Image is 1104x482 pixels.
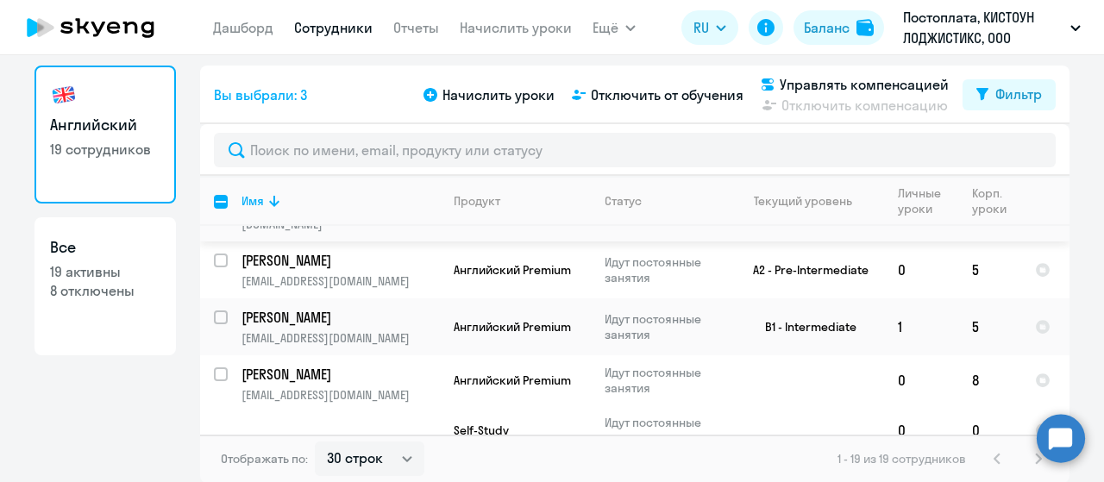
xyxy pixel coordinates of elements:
[454,423,509,438] span: Self-Study
[780,74,949,95] span: Управлять компенсацией
[241,365,439,384] a: [PERSON_NAME]
[460,19,572,36] a: Начислить уроки
[898,185,957,216] div: Личные уроки
[958,405,1021,455] td: 0
[241,308,436,327] p: [PERSON_NAME]
[241,251,439,270] a: [PERSON_NAME]
[294,19,373,36] a: Сотрудники
[605,193,642,209] div: Статус
[50,236,160,259] h3: Все
[214,85,307,105] span: Вы выбрали: 3
[605,415,723,446] p: Идут постоянные занятия
[593,10,636,45] button: Ещё
[241,193,264,209] div: Имя
[793,10,884,45] button: Балансbalance
[34,217,176,355] a: Все19 активны8 отключены
[50,140,160,159] p: 19 сотрудников
[241,330,439,346] p: [EMAIL_ADDRESS][DOMAIN_NAME]
[884,405,958,455] td: 0
[958,241,1021,298] td: 5
[241,273,439,289] p: [EMAIL_ADDRESS][DOMAIN_NAME]
[50,281,160,300] p: 8 отключены
[393,19,439,36] a: Отчеты
[856,19,874,36] img: balance
[241,365,436,384] p: [PERSON_NAME]
[884,298,958,355] td: 1
[34,66,176,203] a: Английский19 сотрудников
[241,308,439,327] a: [PERSON_NAME]
[804,17,850,38] div: Баланс
[884,241,958,298] td: 0
[221,451,308,466] span: Отображать по:
[605,254,723,285] p: Идут постоянные занятия
[241,387,439,403] p: [EMAIL_ADDRESS][DOMAIN_NAME]
[754,193,852,209] div: Текущий уровень
[724,241,884,298] td: A2 - Pre-Intermediate
[50,262,160,281] p: 19 активны
[693,17,709,38] span: RU
[454,372,571,388] span: Английский Premium
[903,7,1063,48] p: Постоплата, КИСТОУН ЛОДЖИСТИКС, ООО
[593,17,618,38] span: Ещё
[963,79,1056,110] button: Фильтр
[454,319,571,335] span: Английский Premium
[837,451,966,466] span: 1 - 19 из 19 сотрудников
[241,193,439,209] div: Имя
[884,355,958,405] td: 0
[591,85,743,105] span: Отключить от обучения
[995,84,1042,104] div: Фильтр
[972,185,1020,216] div: Корп. уроки
[605,365,723,396] p: Идут постоянные занятия
[454,193,500,209] div: Продукт
[681,10,738,45] button: RU
[213,19,273,36] a: Дашборд
[737,193,883,209] div: Текущий уровень
[958,355,1021,405] td: 8
[454,262,571,278] span: Английский Premium
[442,85,555,105] span: Начислить уроки
[50,81,78,109] img: english
[958,298,1021,355] td: 5
[605,311,723,342] p: Идут постоянные занятия
[50,114,160,136] h3: Английский
[894,7,1089,48] button: Постоплата, КИСТОУН ЛОДЖИСТИКС, ООО
[724,298,884,355] td: B1 - Intermediate
[241,251,436,270] p: [PERSON_NAME]
[214,133,1056,167] input: Поиск по имени, email, продукту или статусу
